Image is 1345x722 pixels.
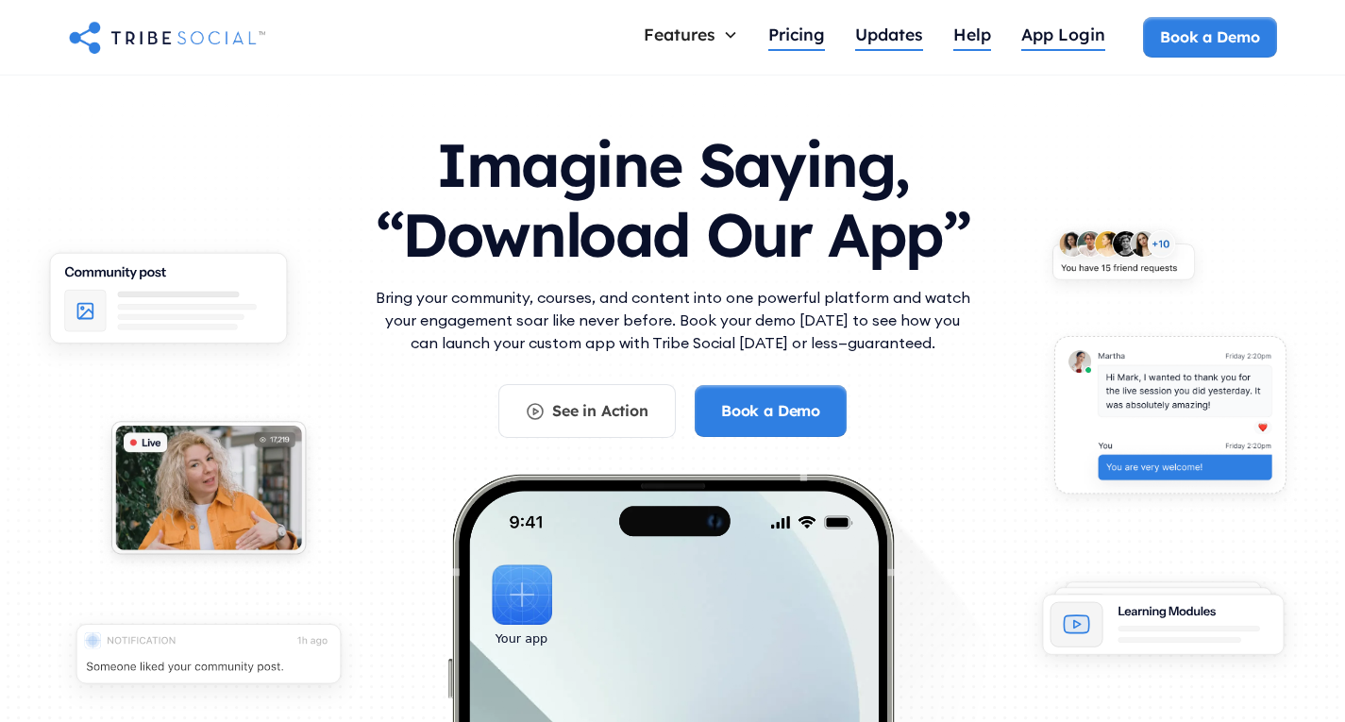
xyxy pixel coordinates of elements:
[840,16,938,58] a: Updates
[1006,16,1120,58] a: App Login
[552,400,648,421] div: See in Action
[855,24,923,44] div: Updates
[695,385,847,436] a: Book a Demo
[1035,323,1304,517] img: An illustration of chat
[371,111,975,278] h1: Imagine Saying, “Download Our App”
[1021,24,1105,44] div: App Login
[753,16,840,58] a: Pricing
[371,286,975,354] p: Bring your community, courses, and content into one powerful platform and watch your engagement s...
[1035,218,1210,301] img: An illustration of New friends requests
[938,16,1006,58] a: Help
[1143,17,1276,57] a: Book a Demo
[54,608,363,712] img: An illustration of push notification
[69,18,265,56] a: home
[629,16,753,52] div: Features
[1022,570,1304,680] img: An illustration of Learning Modules
[768,24,825,44] div: Pricing
[953,24,991,44] div: Help
[644,24,715,44] div: Features
[496,629,547,649] div: Your app
[94,409,323,576] img: An illustration of Live video
[498,384,676,437] a: See in Action
[27,237,310,371] img: An illustration of Community Feed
